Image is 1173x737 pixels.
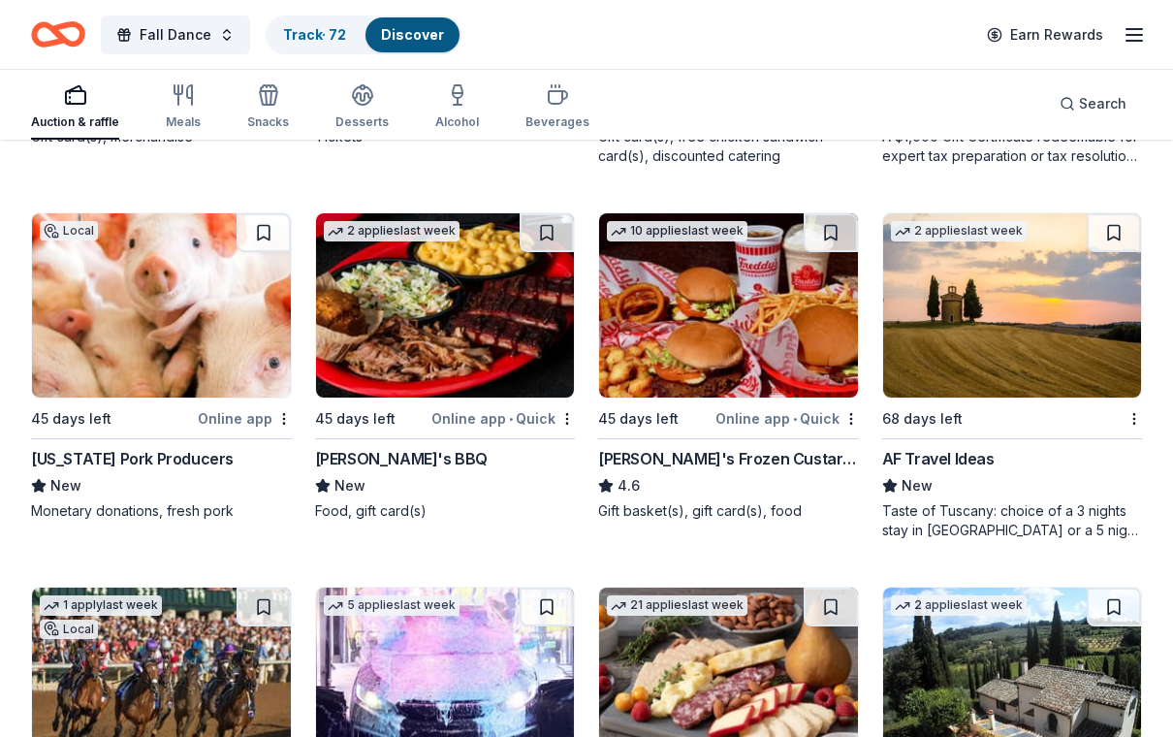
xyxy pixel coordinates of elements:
a: Track· 72 [283,26,346,43]
div: Local [40,621,98,640]
div: Local [40,222,98,241]
div: Monetary donations, fresh pork [31,502,292,522]
div: [PERSON_NAME]'s BBQ [315,448,488,471]
div: Online app [198,407,292,432]
a: Home [31,12,85,57]
span: Search [1079,92,1126,115]
span: Fall Dance [140,23,211,47]
div: 5 applies last week [324,596,460,617]
img: Image for Sonny's BBQ [316,214,575,399]
button: Fall Dance [101,16,250,54]
button: Alcohol [435,76,479,140]
button: Search [1044,84,1142,123]
div: 45 days left [315,408,396,432]
div: Food, gift card(s) [315,502,576,522]
span: • [509,412,513,428]
div: [US_STATE] Pork Producers [31,448,234,471]
button: Meals [166,76,201,140]
a: Image for Kentucky Pork ProducersLocal45 days leftOnline app[US_STATE] Pork ProducersNewMonetary ... [31,213,292,522]
div: 45 days left [598,408,679,432]
img: Image for Freddy's Frozen Custard & Steakburgers [599,214,858,399]
span: 4.6 [618,475,640,498]
div: 2 applies last week [891,596,1027,617]
div: 10 applies last week [607,222,747,242]
span: New [50,475,81,498]
div: Meals [166,114,201,130]
div: 45 days left [31,408,111,432]
div: Online app Quick [431,407,575,432]
img: Image for Kentucky Pork Producers [32,214,291,399]
div: 1 apply last week [40,596,162,617]
button: Snacks [247,76,289,140]
div: Auction & raffle [31,114,119,130]
div: AF Travel Ideas [882,448,995,471]
div: Taste of Tuscany: choice of a 3 nights stay in [GEOGRAPHIC_DATA] or a 5 night stay in [GEOGRAPHIC... [882,502,1143,541]
div: Gift card(s), free chicken sandwich card(s), discounted catering [598,128,859,167]
a: Image for Sonny's BBQ2 applieslast week45 days leftOnline app•Quick[PERSON_NAME]'s BBQNewFood, gi... [315,213,576,522]
div: Snacks [247,114,289,130]
div: Gift basket(s), gift card(s), food [598,502,859,522]
img: Image for AF Travel Ideas [883,214,1142,399]
div: 2 applies last week [891,222,1027,242]
div: Online app Quick [715,407,859,432]
div: Beverages [525,114,589,130]
div: 2 applies last week [324,222,460,242]
span: New [902,475,933,498]
div: A $1,000 Gift Certificate redeemable for expert tax preparation or tax resolution services—recipi... [882,128,1143,167]
div: [PERSON_NAME]'s Frozen Custard & Steakburgers [598,448,859,471]
span: • [793,412,797,428]
div: 68 days left [882,408,963,432]
button: Beverages [525,76,589,140]
a: Image for Freddy's Frozen Custard & Steakburgers10 applieslast week45 days leftOnline app•Quick[P... [598,213,859,522]
button: Track· 72Discover [266,16,461,54]
a: Image for AF Travel Ideas2 applieslast week68 days leftAF Travel IdeasNewTaste of Tuscany: choice... [882,213,1143,541]
div: Alcohol [435,114,479,130]
button: Desserts [335,76,389,140]
div: Desserts [335,114,389,130]
div: 21 applies last week [607,596,747,617]
a: Earn Rewards [975,17,1115,52]
button: Auction & raffle [31,76,119,140]
span: New [334,475,365,498]
a: Discover [381,26,444,43]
